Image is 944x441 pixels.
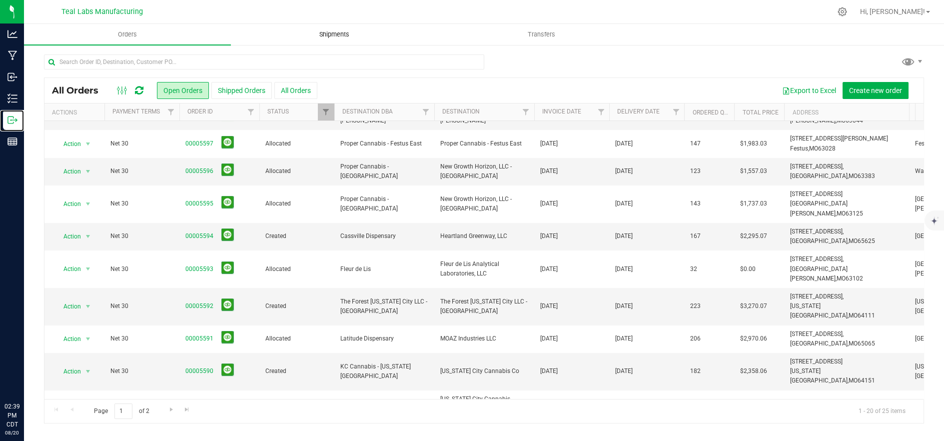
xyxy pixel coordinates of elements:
span: Created [265,301,328,311]
span: [DATE] [615,139,633,148]
span: [STREET_ADDRESS], [790,255,844,262]
a: Destination [442,108,480,115]
span: Transfers [514,30,569,39]
span: [STREET_ADDRESS][PERSON_NAME] [790,135,888,142]
div: Manage settings [836,7,849,16]
a: 00005590 [185,366,213,376]
span: 64151 [858,377,875,384]
span: 1 - 20 of 25 items [851,403,914,418]
span: [DATE] [615,199,633,208]
span: [DATE] [615,166,633,176]
span: MO [849,172,858,179]
span: 206 [690,334,701,343]
span: 167 [690,231,701,241]
span: select [82,332,94,346]
span: select [82,299,94,313]
span: MO [809,145,818,152]
span: [DATE] [615,366,633,376]
span: MOAZ Industries LLC [440,334,528,343]
span: [STREET_ADDRESS] [790,358,843,365]
a: 00005593 [185,264,213,274]
a: Filter [243,103,259,120]
inline-svg: Outbound [7,115,17,125]
span: [DATE] [540,166,558,176]
span: $1,557.03 [740,166,767,176]
span: Net 30 [110,231,173,241]
span: Cassville Dispensary [340,231,428,241]
span: 63383 [858,172,875,179]
span: Action [54,164,81,178]
span: [GEOGRAPHIC_DATA][PERSON_NAME], [790,200,848,216]
inline-svg: Reports [7,136,17,146]
span: select [82,137,94,151]
span: 147 [690,139,701,148]
span: [DATE] [540,334,558,343]
span: Festus, [790,145,809,152]
a: 00005595 [185,199,213,208]
th: Address [784,103,909,121]
span: [STREET_ADDRESS] [790,190,843,197]
span: Action [54,332,81,346]
span: MO [849,340,858,347]
span: 63125 [846,210,863,217]
a: Payment Terms [112,108,160,115]
span: New Growth Horizon, LLC - [GEOGRAPHIC_DATA] [440,162,528,181]
span: select [82,229,94,243]
a: 00005591 [185,334,213,343]
span: [DATE] [615,264,633,274]
span: $1,983.03 [740,139,767,148]
span: The Forest [US_STATE] City LLC - [GEOGRAPHIC_DATA] [340,297,428,316]
p: 08/20 [4,429,19,436]
a: Order ID [187,108,213,115]
span: 32 [690,264,697,274]
input: Search Order ID, Destination, Customer PO... [44,54,484,69]
span: Net 30 [110,166,173,176]
button: Create new order [843,82,909,99]
span: Action [54,364,81,378]
a: 00005596 [185,166,213,176]
span: Latitude Dispensary [340,334,428,343]
span: Teal Labs Manufacturing [61,7,143,16]
button: Export to Excel [776,82,843,99]
span: KC Cannabis - [US_STATE][GEOGRAPHIC_DATA] [340,362,428,381]
a: Invoice Date [542,108,581,115]
p: 02:39 PM CDT [4,402,19,429]
span: Proper Cannabis - [GEOGRAPHIC_DATA] [340,162,428,181]
span: 65065 [858,340,875,347]
button: All Orders [274,82,317,99]
span: $3,270.07 [740,301,767,311]
span: select [82,262,94,276]
span: The Forest [US_STATE] City LLC - [GEOGRAPHIC_DATA] [440,297,528,316]
a: Filter [163,103,179,120]
span: Hi, [PERSON_NAME]! [860,7,925,15]
span: select [82,364,94,378]
button: Open Orders [157,82,209,99]
a: Ordered qty [692,109,731,116]
a: Filter [593,103,609,120]
span: MO [849,377,858,384]
span: [DATE] [540,301,558,311]
a: Destination DBA [342,108,393,115]
span: Action [54,229,81,243]
a: Go to the last page [180,403,194,417]
span: 223 [690,301,701,311]
inline-svg: Analytics [7,29,17,39]
span: [PERSON_NAME], [790,117,837,124]
inline-svg: Manufacturing [7,50,17,60]
span: [DATE] [540,139,558,148]
span: select [82,164,94,178]
span: [US_STATE][GEOGRAPHIC_DATA], [790,367,849,384]
a: Go to the next page [164,403,178,417]
inline-svg: Inventory [7,93,17,103]
span: 143 [690,199,701,208]
span: [DATE] [615,231,633,241]
span: [GEOGRAPHIC_DATA], [790,340,849,347]
span: Action [54,262,81,276]
span: [GEOGRAPHIC_DATA], [790,172,849,179]
span: MO [837,117,846,124]
span: [DATE] [540,366,558,376]
span: $2,358.06 [740,366,767,376]
span: [GEOGRAPHIC_DATA][PERSON_NAME], [790,265,848,282]
span: Proper Cannabis - Festus East [340,139,428,148]
a: 00005594 [185,231,213,241]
